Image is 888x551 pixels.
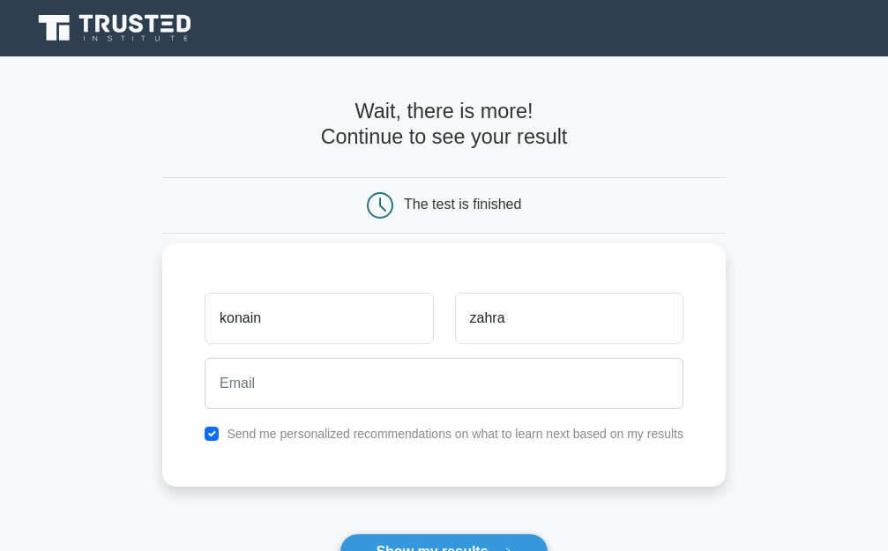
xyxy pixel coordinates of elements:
[404,197,521,212] div: The test is finished
[455,293,683,344] input: Last name
[205,293,433,344] input: First name
[205,358,683,409] input: Email
[227,427,683,441] label: Send me personalized recommendations on what to learn next based on my results
[162,99,726,148] h4: Wait, there is more! Continue to see your result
